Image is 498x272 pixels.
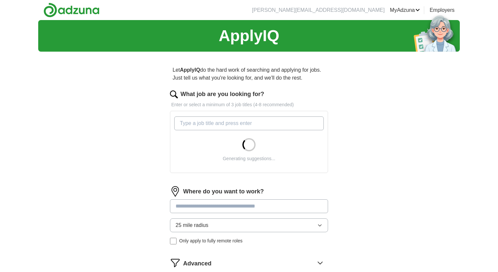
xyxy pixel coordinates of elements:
h1: ApplyIQ [219,24,279,48]
label: What job are you looking for? [180,90,264,99]
label: Where do you want to work? [183,187,264,196]
a: MyAdzuna [390,6,420,14]
strong: ApplyIQ [180,67,200,73]
p: Enter or select a minimum of 3 job titles (4-8 recommended) [170,101,328,108]
img: search.png [170,90,178,98]
li: [PERSON_NAME][EMAIL_ADDRESS][DOMAIN_NAME] [252,6,385,14]
img: filter [170,258,180,268]
button: 25 mile radius [170,218,328,232]
span: Only apply to fully remote roles [179,237,242,244]
img: Adzuna logo [43,3,99,17]
div: Generating suggestions... [223,155,275,162]
span: Advanced [183,259,211,268]
a: Employers [429,6,455,14]
img: location.png [170,186,180,197]
p: Let do the hard work of searching and applying for jobs. Just tell us what you're looking for, an... [170,63,328,85]
input: Type a job title and press enter [174,116,324,130]
span: 25 mile radius [176,221,208,229]
input: Only apply to fully remote roles [170,238,177,244]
